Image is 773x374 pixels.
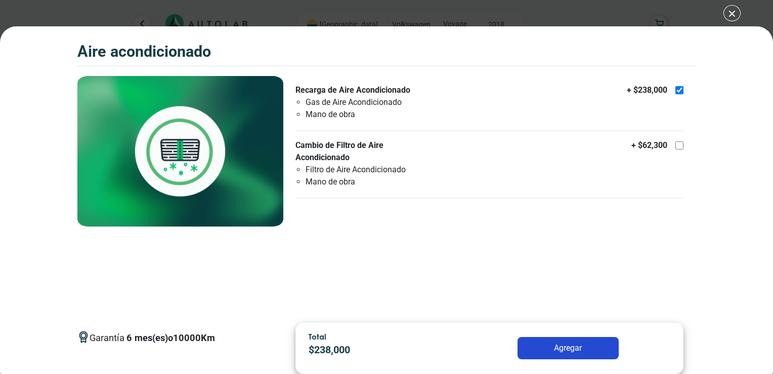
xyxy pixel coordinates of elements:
[306,96,412,108] li: Gas de Aire Acondicionado
[306,164,412,176] li: Filtro de Aire Acondicionado
[309,332,326,341] span: Total
[90,331,215,353] span: Garantía
[295,84,412,96] p: Recarga de Aire Acondicionado
[126,331,215,345] p: 6 mes(es) o 10000 Km
[295,139,412,164] p: Cambio de Filtro de Aire Acondicionado
[77,43,211,61] h3: Aire Acondicionado
[518,337,619,359] button: Agregar
[306,176,412,188] li: Mano de obra
[306,108,412,121] li: Mano de obra
[309,343,450,358] p: $ 238,000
